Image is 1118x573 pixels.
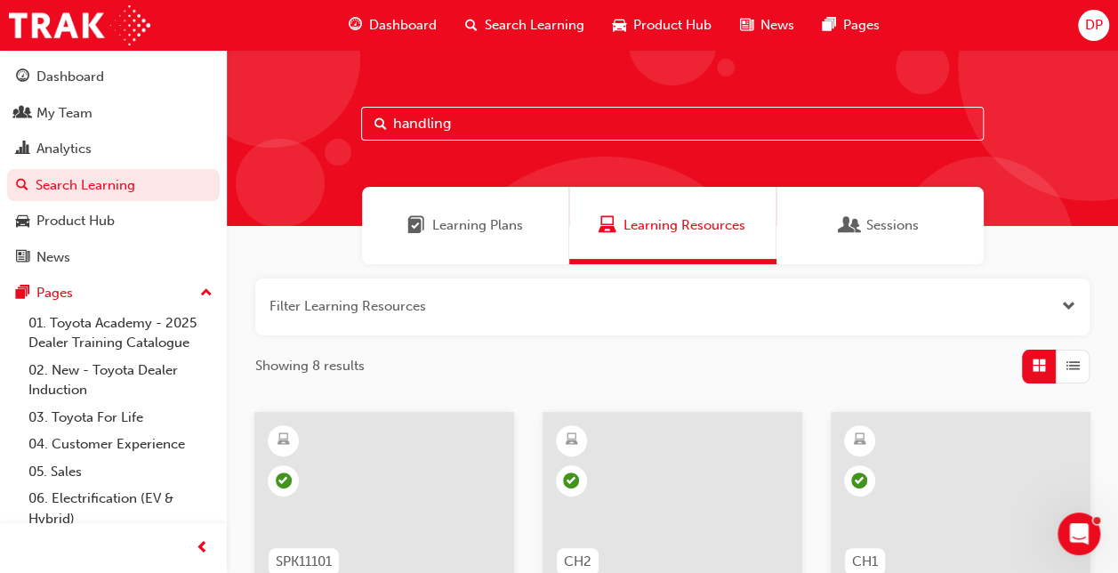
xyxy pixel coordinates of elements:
a: news-iconNews [726,7,808,44]
a: Search Learning [7,169,220,202]
div: Product Hub [36,211,115,231]
span: learningResourceType_ELEARNING-icon [853,429,865,452]
span: news-icon [16,250,29,266]
a: 02. New - Toyota Dealer Induction [21,357,220,404]
button: DashboardMy TeamAnalyticsSearch LearningProduct HubNews [7,57,220,277]
a: 06. Electrification (EV & Hybrid) [21,485,220,532]
a: 03. Toyota For Life [21,404,220,432]
span: news-icon [740,14,753,36]
a: SessionsSessions [776,187,984,264]
button: Pages [7,277,220,310]
button: Open the filter [1062,296,1075,317]
span: Learning Plans [432,215,523,236]
span: learningRecordVerb_PASS-icon [851,472,867,488]
a: News [7,241,220,274]
span: learningRecordVerb_COMPLETE-icon [276,472,292,488]
a: My Team [7,97,220,130]
a: 04. Customer Experience [21,431,220,458]
span: Learning Resources [623,215,745,236]
div: Dashboard [36,67,104,87]
a: pages-iconPages [808,7,894,44]
span: List [1066,356,1080,376]
span: Pages [843,15,880,36]
div: News [36,247,70,268]
iframe: Intercom live chat [1058,512,1100,555]
span: search-icon [465,14,478,36]
span: Learning Plans [407,215,425,236]
a: car-iconProduct Hub [599,7,726,44]
span: pages-icon [16,286,29,302]
span: guage-icon [349,14,362,36]
span: Product Hub [633,15,712,36]
span: Dashboard [369,15,437,36]
span: Sessions [841,215,859,236]
a: guage-iconDashboard [334,7,451,44]
span: DP [1084,15,1102,36]
span: search-icon [16,178,28,194]
span: Sessions [866,215,919,236]
a: Analytics [7,133,220,165]
div: Analytics [36,139,92,159]
span: CH2 [564,552,591,572]
span: Search [374,114,387,134]
span: car-icon [613,14,626,36]
span: learningRecordVerb_PASS-icon [563,472,579,488]
span: Grid [1033,356,1046,376]
span: up-icon [200,282,213,305]
span: pages-icon [823,14,836,36]
a: 01. Toyota Academy - 2025 Dealer Training Catalogue [21,310,220,357]
a: Dashboard [7,61,220,93]
span: News [760,15,794,36]
span: guage-icon [16,69,29,85]
span: learningResourceType_ELEARNING-icon [565,429,577,452]
span: prev-icon [196,537,209,560]
a: Product Hub [7,205,220,238]
a: search-iconSearch Learning [451,7,599,44]
span: CH1 [852,552,878,572]
span: chart-icon [16,141,29,157]
input: Search... [361,107,984,141]
span: Showing 8 results [255,356,365,376]
a: 05. Sales [21,458,220,486]
span: people-icon [16,106,29,122]
a: Learning ResourcesLearning Resources [569,187,776,264]
span: Learning Resources [599,215,616,236]
div: Pages [36,283,73,303]
span: learningResourceType_ELEARNING-icon [277,429,290,452]
a: Learning PlansLearning Plans [362,187,569,264]
span: SPK11101 [276,552,332,572]
img: Trak [9,5,150,45]
span: Search Learning [485,15,584,36]
span: car-icon [16,214,29,230]
button: DP [1078,10,1109,41]
div: My Team [36,103,92,124]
